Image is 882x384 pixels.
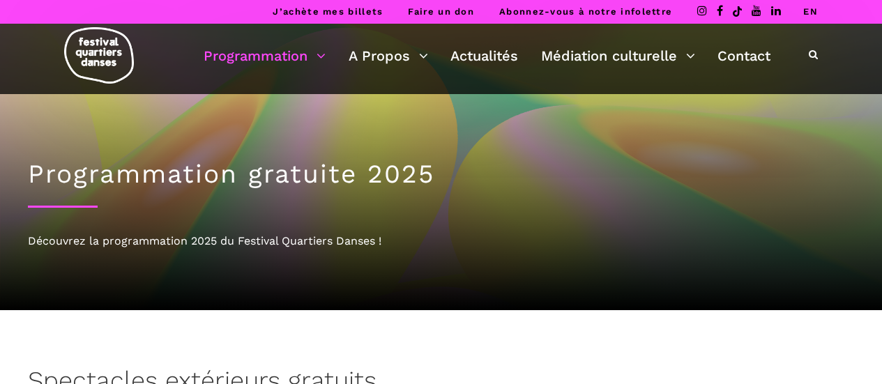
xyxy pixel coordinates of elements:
div: Découvrez la programmation 2025 du Festival Quartiers Danses ! [28,232,854,250]
a: Contact [717,44,770,68]
a: Faire un don [408,6,474,17]
a: Abonnez-vous à notre infolettre [499,6,672,17]
a: J’achète mes billets [273,6,383,17]
img: logo-fqd-med [64,27,134,84]
a: A Propos [349,44,428,68]
a: Programmation [204,44,326,68]
h1: Programmation gratuite 2025 [28,159,854,190]
a: EN [803,6,818,17]
a: Médiation culturelle [541,44,695,68]
a: Actualités [450,44,518,68]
